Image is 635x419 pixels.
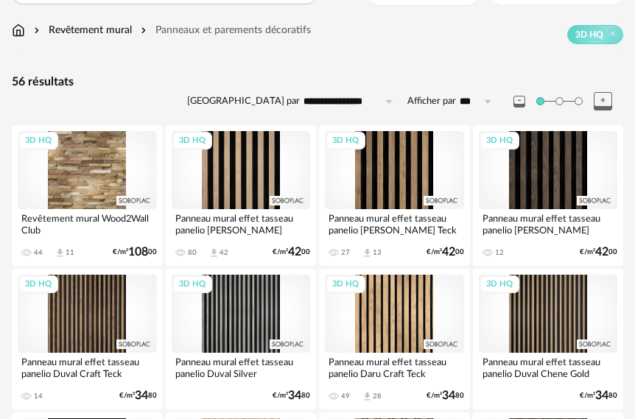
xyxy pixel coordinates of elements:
a: 3D HQ Panneau mural effet tasseau panelio Duval Craft Teck 14 €/m²3480 [12,269,163,409]
div: €/m² 00 [273,247,310,257]
span: Download icon [55,247,66,258]
span: 34 [595,391,608,401]
div: 27 [341,248,350,257]
div: 3D HQ [18,275,58,294]
a: 3D HQ Panneau mural effet tasseau panelio [PERSON_NAME] Teck 27 Download icon 13 €/m²4200 [319,125,470,266]
div: 3D HQ [326,132,365,150]
a: 3D HQ Panneau mural effet tasseau panelio [PERSON_NAME] 80 Download icon 42 €/m²4200 [166,125,317,266]
div: €/m² 80 [427,391,464,401]
a: 3D HQ Revêtement mural Wood2Wall Club 44 Download icon 11 €/m²10800 [12,125,163,266]
div: 28 [373,392,382,401]
div: 11 [66,248,74,257]
span: 42 [288,247,301,257]
div: Panneau mural effet tasseau panelio Daru Craft Teck [325,353,464,382]
a: 3D HQ Panneau mural effet tasseau panelio Daru Craft Teck 49 Download icon 28 €/m²3480 [319,269,470,409]
div: 3D HQ [326,275,365,294]
div: 56 résultats [12,74,623,90]
div: 49 [341,392,350,401]
label: [GEOGRAPHIC_DATA] par [187,95,300,108]
span: 3D HQ [575,29,603,41]
span: 34 [135,391,148,401]
a: 3D HQ Panneau mural effet tasseau panelio Duval Chene Gold €/m²3480 [473,269,624,409]
div: Panneau mural effet tasseau panelio [PERSON_NAME] [PERSON_NAME] [479,209,618,239]
span: Download icon [362,247,373,258]
a: 3D HQ Panneau mural effet tasseau panelio [PERSON_NAME] [PERSON_NAME] 12 €/m²4200 [473,125,624,266]
img: svg+xml;base64,PHN2ZyB3aWR0aD0iMTYiIGhlaWdodD0iMTYiIHZpZXdCb3g9IjAgMCAxNiAxNiIgZmlsbD0ibm9uZSIgeG... [31,23,43,38]
div: Panneau mural effet tasseau panelio Duval Silver [172,353,311,382]
div: €/m² 00 [427,247,464,257]
span: Download icon [208,247,220,258]
label: Afficher par [407,95,456,108]
span: 108 [128,247,148,257]
div: Panneau mural effet tasseau panelio [PERSON_NAME] Teck [325,209,464,239]
div: 13 [373,248,382,257]
div: Panneau mural effet tasseau panelio [PERSON_NAME] [172,209,311,239]
span: 42 [442,247,455,257]
div: €/m² 80 [273,391,310,401]
a: 3D HQ Panneau mural effet tasseau panelio Duval Silver €/m²3480 [166,269,317,409]
div: Revêtement mural [31,23,132,38]
div: 14 [34,392,43,401]
div: Panneau mural effet tasseau panelio Duval Craft Teck [18,353,157,382]
div: €/m² 00 [113,247,157,257]
div: 12 [495,248,504,257]
div: Revêtement mural Wood2Wall Club [18,209,157,239]
div: 3D HQ [480,132,519,150]
div: €/m² 80 [580,391,617,401]
div: 42 [220,248,228,257]
div: 3D HQ [172,275,212,294]
span: 34 [442,391,455,401]
div: 3D HQ [172,132,212,150]
div: 44 [34,248,43,257]
div: €/m² 00 [580,247,617,257]
span: Download icon [362,391,373,402]
div: 3D HQ [18,132,58,150]
div: €/m² 80 [119,391,157,401]
span: 42 [595,247,608,257]
div: Panneau mural effet tasseau panelio Duval Chene Gold [479,353,618,382]
div: 80 [188,248,197,257]
div: 3D HQ [480,275,519,294]
span: 34 [288,391,301,401]
img: svg+xml;base64,PHN2ZyB3aWR0aD0iMTYiIGhlaWdodD0iMTciIHZpZXdCb3g9IjAgMCAxNiAxNyIgZmlsbD0ibm9uZSIgeG... [12,23,25,38]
